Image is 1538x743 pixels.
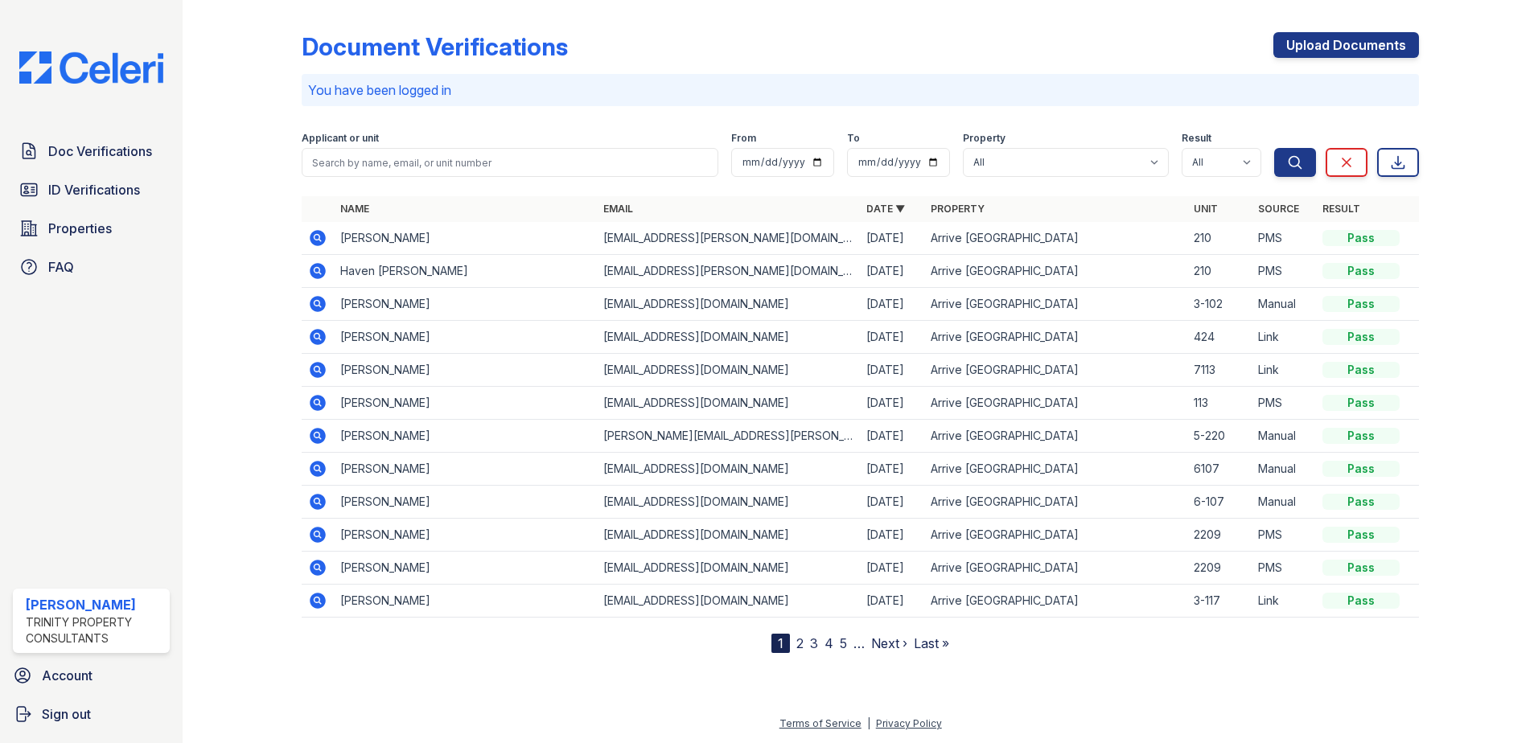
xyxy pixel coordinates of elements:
td: Arrive [GEOGRAPHIC_DATA] [924,255,1187,288]
td: [DATE] [860,486,924,519]
td: [PERSON_NAME] [334,387,597,420]
div: Pass [1322,461,1400,477]
a: Date ▼ [866,203,905,215]
td: 2209 [1187,552,1252,585]
td: Arrive [GEOGRAPHIC_DATA] [924,354,1187,387]
td: 6-107 [1187,486,1252,519]
td: [DATE] [860,222,924,255]
td: [PERSON_NAME] [334,585,597,618]
div: Pass [1322,296,1400,312]
td: [EMAIL_ADDRESS][DOMAIN_NAME] [597,486,860,519]
td: [EMAIL_ADDRESS][PERSON_NAME][DOMAIN_NAME] [597,222,860,255]
td: [PERSON_NAME] [334,453,597,486]
td: Link [1252,585,1316,618]
td: [PERSON_NAME] [334,519,597,552]
div: Pass [1322,362,1400,378]
td: Arrive [GEOGRAPHIC_DATA] [924,321,1187,354]
span: … [853,634,865,653]
a: Name [340,203,369,215]
p: You have been logged in [308,80,1413,100]
span: Doc Verifications [48,142,152,161]
a: Sign out [6,698,176,730]
td: Arrive [GEOGRAPHIC_DATA] [924,585,1187,618]
td: Arrive [GEOGRAPHIC_DATA] [924,288,1187,321]
div: Pass [1322,527,1400,543]
label: Applicant or unit [302,132,379,145]
td: [PERSON_NAME] [334,222,597,255]
td: [EMAIL_ADDRESS][DOMAIN_NAME] [597,552,860,585]
td: Link [1252,354,1316,387]
td: [DATE] [860,354,924,387]
div: Pass [1322,593,1400,609]
td: PMS [1252,552,1316,585]
td: Manual [1252,486,1316,519]
td: Arrive [GEOGRAPHIC_DATA] [924,387,1187,420]
a: 2 [796,635,804,651]
a: Privacy Policy [876,717,942,729]
a: Terms of Service [779,717,862,729]
td: [DATE] [860,519,924,552]
label: To [847,132,860,145]
a: Properties [13,212,170,244]
span: Account [42,666,93,685]
td: [DATE] [860,387,924,420]
label: Property [963,132,1005,145]
span: Sign out [42,704,91,724]
td: 7113 [1187,354,1252,387]
a: Last » [914,635,949,651]
span: FAQ [48,257,74,277]
a: 3 [810,635,818,651]
span: Properties [48,219,112,238]
td: 113 [1187,387,1252,420]
td: 210 [1187,222,1252,255]
div: Pass [1322,494,1400,510]
a: 4 [825,635,833,651]
td: 5-220 [1187,420,1252,453]
input: Search by name, email, or unit number [302,148,718,177]
td: Haven [PERSON_NAME] [334,255,597,288]
td: Manual [1252,453,1316,486]
label: Result [1182,132,1211,145]
td: 424 [1187,321,1252,354]
td: Arrive [GEOGRAPHIC_DATA] [924,552,1187,585]
div: [PERSON_NAME] [26,595,163,614]
td: Arrive [GEOGRAPHIC_DATA] [924,486,1187,519]
td: Manual [1252,420,1316,453]
td: [DATE] [860,288,924,321]
td: Arrive [GEOGRAPHIC_DATA] [924,453,1187,486]
td: PMS [1252,255,1316,288]
a: 5 [840,635,847,651]
td: [EMAIL_ADDRESS][DOMAIN_NAME] [597,288,860,321]
td: [PERSON_NAME] [334,486,597,519]
span: ID Verifications [48,180,140,199]
label: From [731,132,756,145]
td: [EMAIL_ADDRESS][DOMAIN_NAME] [597,585,860,618]
a: Next › [871,635,907,651]
td: [DATE] [860,552,924,585]
a: ID Verifications [13,174,170,206]
img: CE_Logo_Blue-a8612792a0a2168367f1c8372b55b34899dd931a85d93a1a3d3e32e68fde9ad4.png [6,51,176,84]
div: | [867,717,870,729]
td: PMS [1252,387,1316,420]
td: [PERSON_NAME] [334,288,597,321]
td: [PERSON_NAME][EMAIL_ADDRESS][PERSON_NAME][DOMAIN_NAME] [597,420,860,453]
td: [PERSON_NAME] [334,354,597,387]
div: Pass [1322,428,1400,444]
a: Property [931,203,985,215]
td: 3-102 [1187,288,1252,321]
td: 6107 [1187,453,1252,486]
td: Manual [1252,288,1316,321]
div: Pass [1322,230,1400,246]
td: Arrive [GEOGRAPHIC_DATA] [924,420,1187,453]
td: Link [1252,321,1316,354]
td: [DATE] [860,255,924,288]
td: 3-117 [1187,585,1252,618]
div: Pass [1322,560,1400,576]
div: Pass [1322,395,1400,411]
td: [EMAIL_ADDRESS][DOMAIN_NAME] [597,453,860,486]
a: Account [6,659,176,692]
td: 210 [1187,255,1252,288]
a: Doc Verifications [13,135,170,167]
td: [PERSON_NAME] [334,321,597,354]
